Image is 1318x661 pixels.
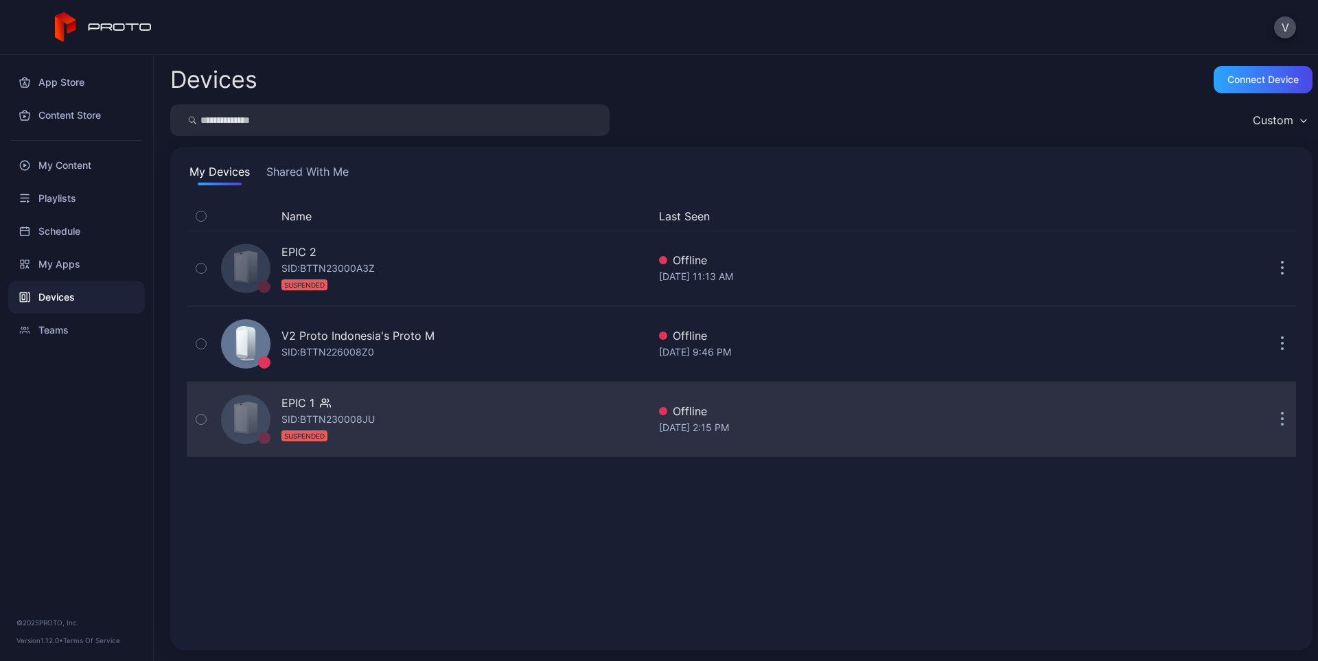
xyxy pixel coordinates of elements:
[1214,66,1313,93] button: Connect device
[281,244,316,260] div: EPIC 2
[63,636,120,645] a: Terms Of Service
[16,636,63,645] span: Version 1.12.0 •
[1246,104,1313,136] button: Custom
[8,66,145,99] a: App Store
[281,411,375,444] div: SID: BTTN230008JU
[8,182,145,215] a: Playlists
[187,163,253,185] button: My Devices
[8,281,145,314] a: Devices
[281,208,312,224] button: Name
[659,419,1123,436] div: [DATE] 2:15 PM
[8,215,145,248] a: Schedule
[281,344,374,360] div: SID: BTTN226008Z0
[8,99,145,132] a: Content Store
[659,268,1123,285] div: [DATE] 11:13 AM
[281,260,375,293] div: SID: BTTN23000A3Z
[8,314,145,347] a: Teams
[8,248,145,281] a: My Apps
[1227,74,1299,85] div: Connect device
[1129,208,1252,224] div: Update Device
[659,208,1118,224] button: Last Seen
[659,403,1123,419] div: Offline
[264,163,351,185] button: Shared With Me
[281,279,327,290] div: SUSPENDED
[659,344,1123,360] div: [DATE] 9:46 PM
[1253,113,1293,127] div: Custom
[281,327,435,344] div: V2 Proto Indonesia's Proto M
[16,617,137,628] div: © 2025 PROTO, Inc.
[281,395,314,411] div: EPIC 1
[659,252,1123,268] div: Offline
[659,327,1123,344] div: Offline
[1274,16,1296,38] button: V
[8,149,145,182] a: My Content
[281,430,327,441] div: SUSPENDED
[1269,208,1296,224] div: Options
[170,67,257,92] h2: Devices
